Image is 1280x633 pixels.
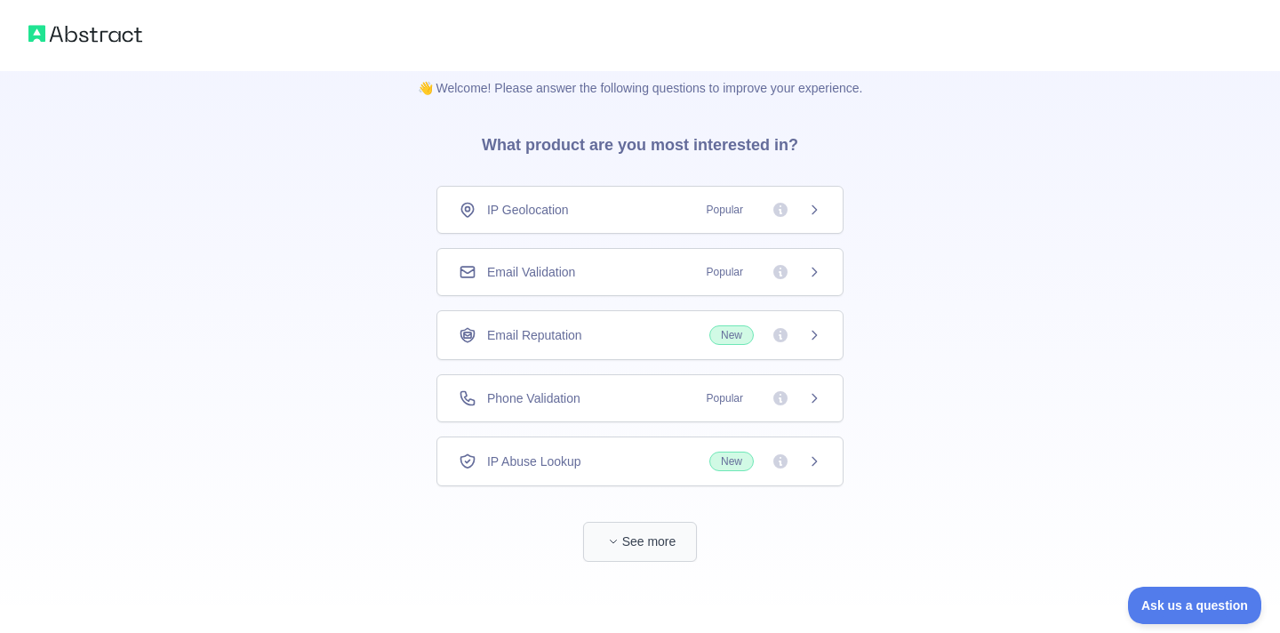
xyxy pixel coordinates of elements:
span: Popular [696,201,754,219]
span: Popular [696,389,754,407]
img: Abstract logo [28,21,142,46]
span: Email Reputation [487,326,582,344]
h3: What product are you most interested in? [453,97,827,186]
span: New [709,325,754,345]
span: New [709,452,754,471]
span: IP Abuse Lookup [487,453,581,470]
iframe: Toggle Customer Support [1128,587,1262,624]
span: Popular [696,263,754,281]
button: See more [583,522,697,562]
span: Phone Validation [487,389,580,407]
p: 👋 Welcome! Please answer the following questions to improve your experience. [389,51,892,97]
span: Email Validation [487,263,575,281]
span: IP Geolocation [487,201,569,219]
